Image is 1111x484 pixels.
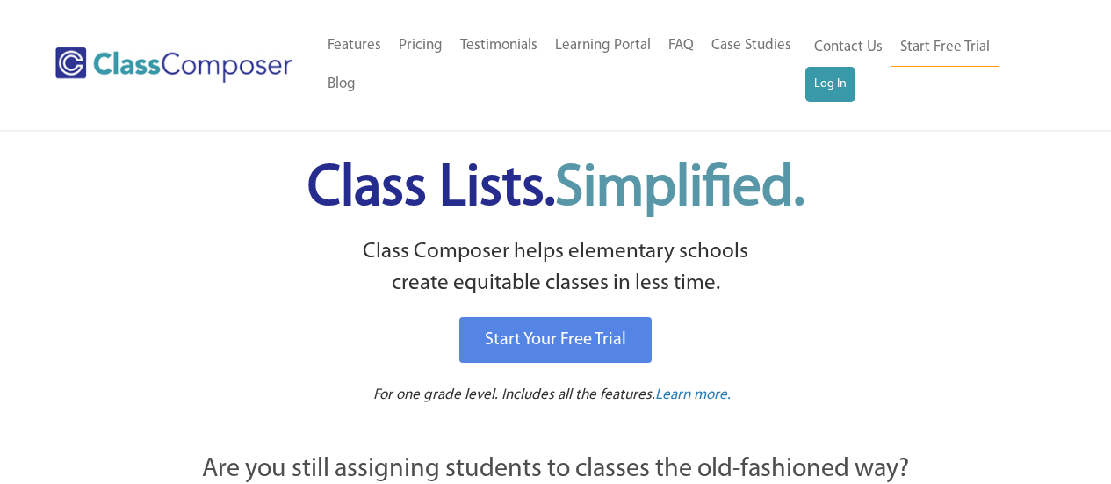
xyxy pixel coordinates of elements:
[390,26,451,65] a: Pricing
[451,26,546,65] a: Testimonials
[555,161,804,218] span: Simplified.
[805,28,891,67] a: Contact Us
[373,387,655,402] span: For one grade level. Includes all the features.
[105,236,1006,300] p: Class Composer helps elementary schools create equitable classes in less time.
[459,317,652,363] a: Start Your Free Trial
[891,28,999,68] a: Start Free Trial
[805,67,855,102] a: Log In
[660,26,703,65] a: FAQ
[485,331,626,349] span: Start Your Free Trial
[703,26,800,65] a: Case Studies
[319,26,390,65] a: Features
[319,26,805,104] nav: Header Menu
[55,47,292,83] img: Class Composer
[319,65,364,104] a: Blog
[546,26,660,65] a: Learning Portal
[655,387,731,402] span: Learn more.
[655,385,731,407] a: Learn more.
[805,28,1042,102] nav: Header Menu
[307,161,804,218] span: Class Lists.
